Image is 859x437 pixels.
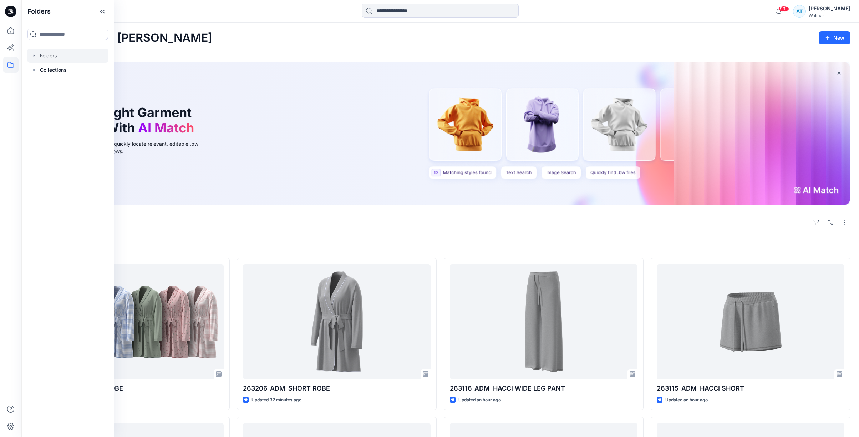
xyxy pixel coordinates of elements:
a: 263206_ADM_SHORT ROBE [243,264,431,379]
p: 263115_ADM_HACCI SHORT [657,383,844,393]
p: Updated an hour ago [458,396,501,404]
p: Collections [40,66,67,74]
a: 263206_ADM_SHORT ROBE [36,264,224,379]
h2: Welcome back, [PERSON_NAME] [30,31,212,45]
p: 263116_ADM_HACCI WIDE LEG PANT [450,383,637,393]
h1: Find the Right Garment Instantly With [48,105,198,136]
a: 263116_ADM_HACCI WIDE LEG PANT [450,264,637,379]
div: Walmart [809,13,850,18]
span: AI Match [138,120,194,136]
span: 99+ [778,6,789,12]
p: Updated 32 minutes ago [251,396,301,404]
h4: Styles [30,242,850,251]
button: New [819,31,850,44]
div: Use text or image search to quickly locate relevant, editable .bw files for faster design workflows. [48,140,208,155]
div: [PERSON_NAME] [809,4,850,13]
a: 263115_ADM_HACCI SHORT [657,264,844,379]
div: AT [793,5,806,18]
p: 263206_ADM_SHORT ROBE [243,383,431,393]
p: 263206_ADM_SHORT ROBE [36,383,224,393]
p: Updated an hour ago [665,396,708,404]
